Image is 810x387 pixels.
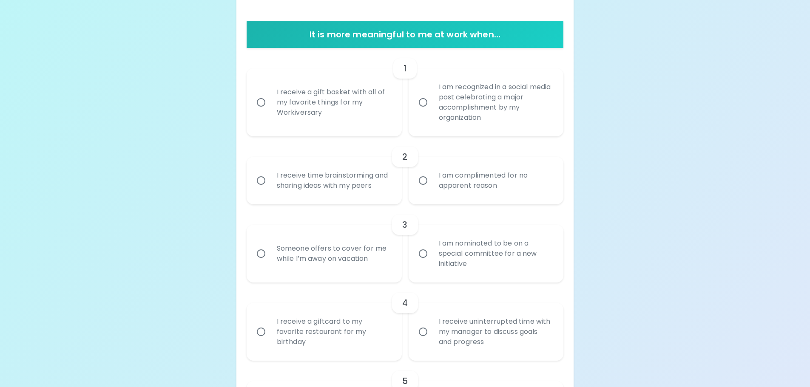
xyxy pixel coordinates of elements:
h6: 1 [404,62,406,75]
div: choice-group-check [247,48,564,136]
div: choice-group-check [247,204,564,282]
div: I am recognized in a social media post celebrating a major accomplishment by my organization [432,72,559,133]
div: choice-group-check [247,282,564,361]
div: I receive a giftcard to my favorite restaurant for my birthday [270,306,397,357]
div: I receive time brainstorming and sharing ideas with my peers [270,160,397,201]
div: I am complimented for no apparent reason [432,160,559,201]
h6: 4 [402,296,408,310]
div: I receive a gift basket with all of my favorite things for my Workiversary [270,77,397,128]
h6: It is more meaningful to me at work when... [250,28,560,41]
h6: 3 [402,218,407,232]
div: I am nominated to be on a special committee for a new initiative [432,228,559,279]
div: I receive uninterrupted time with my manager to discuss goals and progress [432,306,559,357]
div: choice-group-check [247,136,564,204]
h6: 2 [402,150,407,164]
div: Someone offers to cover for me while I’m away on vacation [270,233,397,274]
